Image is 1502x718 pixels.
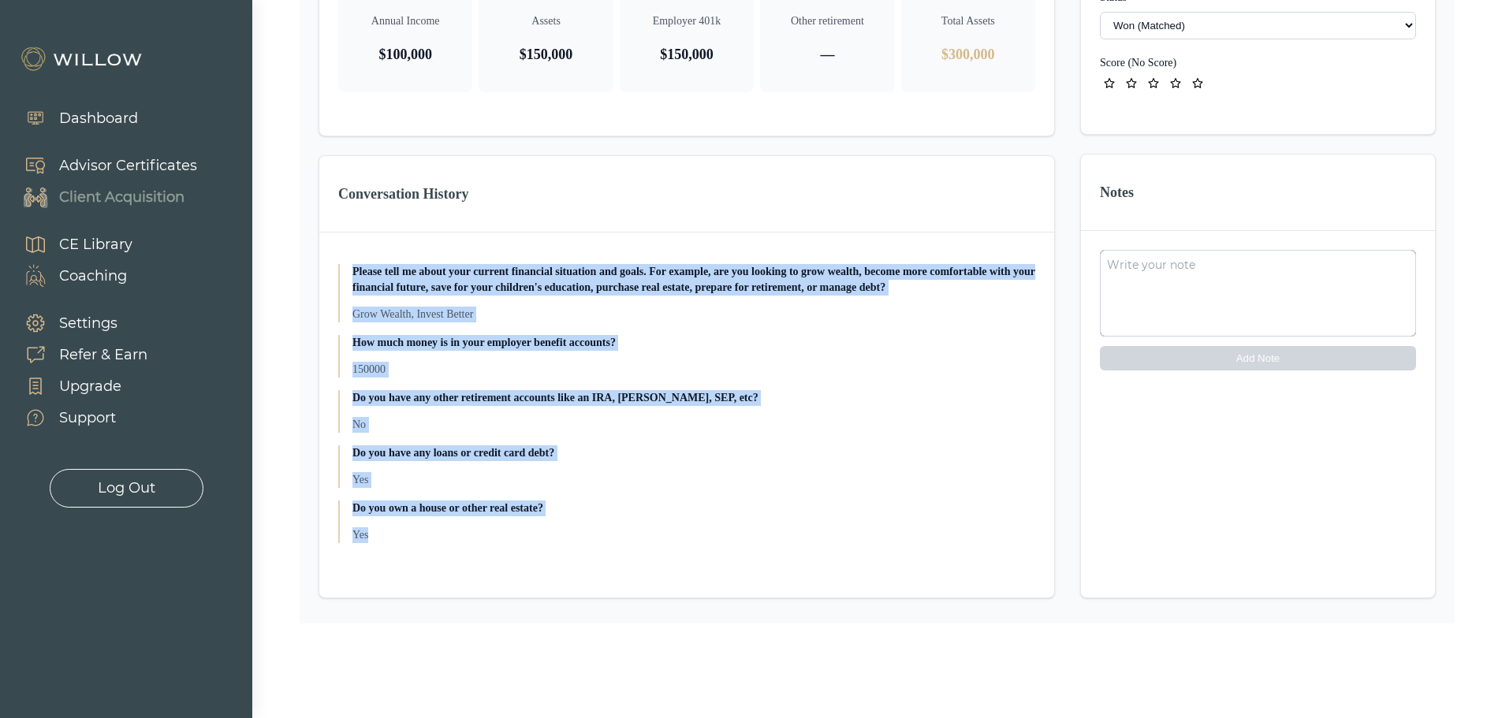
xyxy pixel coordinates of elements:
[352,307,1035,322] p: Grow Wealth, Invest Better
[8,181,197,213] a: Client Acquisition
[1166,74,1185,93] button: star
[351,43,460,65] p: $100,000
[59,234,132,255] div: CE Library
[338,183,1035,205] h3: Conversation History
[352,264,1035,296] p: Please tell me about your current financial situation and goals. For example, are you looking to ...
[491,13,600,29] p: Assets
[59,407,116,429] div: Support
[98,478,155,499] div: Log Out
[20,47,146,72] img: Willow
[352,390,1035,406] p: Do you have any other retirement accounts like an IRA, [PERSON_NAME], SEP, etc?
[1144,74,1163,93] button: star
[914,13,1023,29] p: Total Assets
[59,344,147,366] div: Refer & Earn
[59,187,184,208] div: Client Acquisition
[352,500,1035,516] p: Do you own a house or other real estate?
[8,260,132,292] a: Coaching
[1122,74,1141,93] button: star
[1100,181,1416,203] h3: Notes
[352,417,1035,433] p: No
[59,266,127,287] div: Coaching
[8,370,147,402] a: Upgrade
[632,13,741,29] p: Employer 401k
[8,102,138,134] a: Dashboard
[1100,55,1176,71] button: ID
[1188,74,1207,93] button: star
[351,13,460,29] p: Annual Income
[352,527,1035,543] p: Yes
[8,229,132,260] a: CE Library
[352,362,1035,378] p: 150000
[8,339,147,370] a: Refer & Earn
[352,335,1035,351] p: How much money is in your employer benefit accounts?
[8,150,197,181] a: Advisor Certificates
[632,43,741,65] p: $150,000
[1100,74,1119,93] button: star
[1100,57,1176,69] label: Score ( No Score )
[352,472,1035,488] p: Yes
[914,43,1023,65] p: $300,000
[773,13,881,29] p: Other retirement
[59,155,197,177] div: Advisor Certificates
[491,43,600,65] p: $150,000
[773,43,881,65] p: —
[1100,346,1416,370] button: Add Note
[352,445,1035,461] p: Do you have any loans or credit card debt?
[59,376,121,397] div: Upgrade
[8,307,147,339] a: Settings
[59,313,117,334] div: Settings
[59,108,138,129] div: Dashboard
